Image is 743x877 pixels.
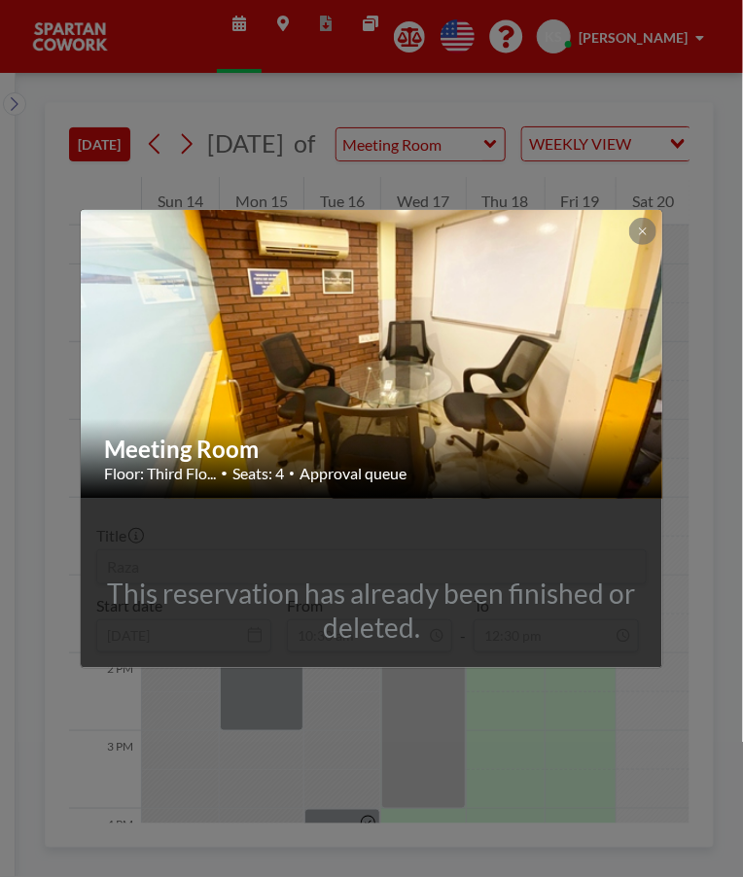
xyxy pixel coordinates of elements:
span: • [221,466,228,480]
span: Seats: 4 [232,464,284,483]
span: Approval queue [300,464,407,483]
div: This reservation has already been finished or deleted. [81,577,662,645]
span: Floor: Third Flo... [104,464,216,483]
span: • [289,467,295,479]
img: 537.jpg [81,135,664,573]
h2: Meeting Room [104,435,641,464]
